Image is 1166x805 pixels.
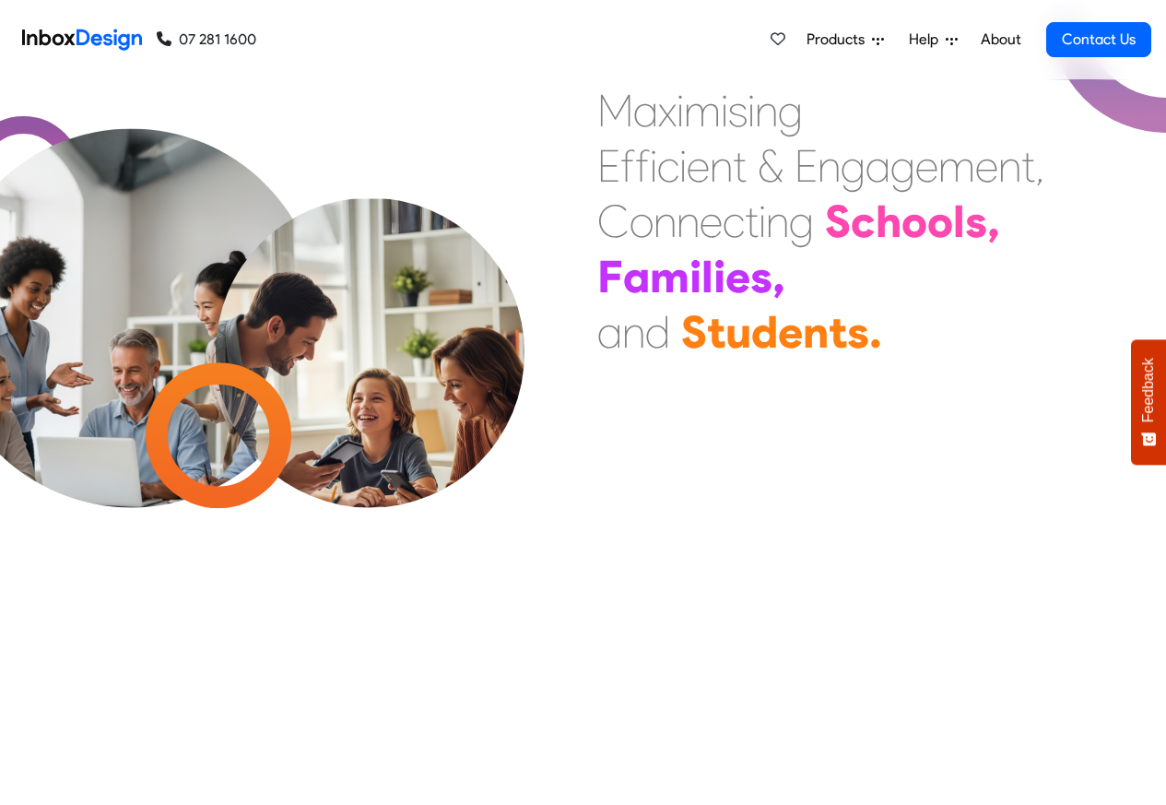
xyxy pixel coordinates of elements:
div: S [825,194,851,249]
div: c [723,194,745,249]
div: i [679,138,687,194]
div: i [721,83,728,138]
div: E [795,138,818,194]
div: e [725,249,750,304]
button: Feedback - Show survey [1131,339,1166,465]
div: a [633,83,658,138]
div: h [876,194,901,249]
div: x [658,83,677,138]
div: f [635,138,650,194]
div: t [707,304,725,360]
div: g [890,138,915,194]
div: m [650,249,689,304]
div: n [710,138,733,194]
div: e [778,304,803,360]
div: n [998,138,1021,194]
div: , [987,194,1000,249]
div: g [841,138,866,194]
div: t [829,304,847,360]
div: i [650,138,657,194]
div: S [681,304,707,360]
div: o [927,194,953,249]
div: m [684,83,721,138]
div: i [677,83,684,138]
div: Maximising Efficient & Engagement, Connecting Schools, Families, and Students. [597,83,1044,360]
div: F [597,249,623,304]
div: e [915,138,938,194]
div: t [733,138,747,194]
div: g [789,194,814,249]
span: Feedback [1140,358,1157,422]
div: i [689,249,701,304]
div: f [620,138,635,194]
div: n [677,194,700,249]
div: i [748,83,755,138]
div: , [1035,138,1044,194]
img: parents_with_child.png [177,198,563,585]
a: Help [901,21,965,58]
div: i [713,249,725,304]
div: t [745,194,759,249]
a: Products [799,21,891,58]
div: t [1021,138,1035,194]
div: E [597,138,620,194]
div: c [851,194,876,249]
div: u [725,304,751,360]
a: 07 281 1600 [157,29,256,51]
div: C [597,194,630,249]
div: n [755,83,778,138]
div: & [758,138,783,194]
div: n [654,194,677,249]
div: , [772,249,785,304]
div: e [687,138,710,194]
div: n [766,194,789,249]
div: l [701,249,713,304]
div: e [975,138,998,194]
div: d [645,304,670,360]
div: a [623,249,650,304]
div: n [818,138,841,194]
div: d [751,304,778,360]
div: g [778,83,803,138]
div: s [728,83,748,138]
div: s [847,304,869,360]
div: a [597,304,622,360]
div: o [901,194,927,249]
div: s [965,194,987,249]
div: c [657,138,679,194]
div: M [597,83,633,138]
div: l [953,194,965,249]
div: m [938,138,975,194]
div: s [750,249,772,304]
div: n [803,304,829,360]
div: n [622,304,645,360]
span: Help [909,29,946,51]
div: o [630,194,654,249]
div: . [869,304,882,360]
div: a [866,138,890,194]
div: i [759,194,766,249]
a: About [975,21,1026,58]
div: e [700,194,723,249]
span: Products [807,29,872,51]
a: Contact Us [1046,22,1151,57]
